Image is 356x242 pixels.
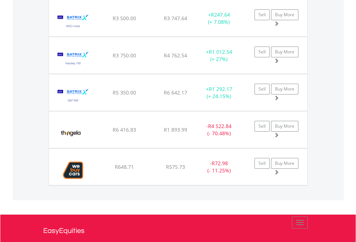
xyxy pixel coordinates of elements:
[254,158,270,169] a: Sell
[197,48,242,63] div: + (+ 27%)
[254,47,270,57] a: Sell
[53,9,94,35] img: EQU.ZA.STXNDA.png
[164,89,187,96] span: R6 642.17
[209,85,232,92] span: R1 292.17
[197,85,242,100] div: + (+ 24.15%)
[271,9,298,20] a: Buy More
[271,158,298,169] a: Buy More
[197,123,242,137] div: - (- 70.48%)
[271,84,298,94] a: Buy More
[271,47,298,57] a: Buy More
[254,84,270,94] a: Sell
[212,160,228,167] span: R72.98
[164,126,187,133] span: R1 893.99
[211,11,230,18] span: R247.64
[254,121,270,132] a: Sell
[113,89,136,96] span: R5 350.00
[115,163,134,170] span: R648.71
[166,163,185,170] span: R575.73
[113,126,136,133] span: R6 416.83
[254,9,270,20] a: Sell
[271,121,298,132] a: Buy More
[197,11,242,26] div: + (+ 7.08%)
[53,120,89,146] img: EQU.ZA.TGA.png
[53,46,94,72] img: EQU.ZA.STXNDQ.png
[164,52,187,59] span: R4 762.54
[53,83,94,109] img: EQU.ZA.STX500.png
[197,160,242,174] div: - (- 11.25%)
[208,123,231,129] span: R4 522.84
[209,48,232,55] span: R1 012.54
[53,158,94,183] img: EQU.ZA.WBC.png
[113,52,136,59] span: R3 750.00
[113,15,136,22] span: R3 500.00
[164,15,187,22] span: R3 747.64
